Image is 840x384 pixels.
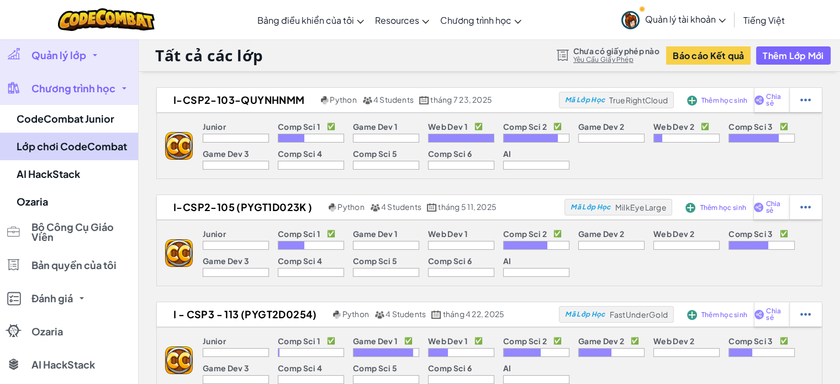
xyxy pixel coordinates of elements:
span: Chia sẻ [765,201,787,214]
span: Chia sẻ [766,93,787,107]
p: Game Dev 2 [578,229,624,238]
p: Junior [203,122,226,131]
p: Comp Sci 1 [278,229,320,238]
img: calendar.svg [431,311,441,319]
span: FastUnderGold [610,309,668,319]
p: Comp Sci 3 [728,336,773,345]
button: Thêm Lớp Mới [756,46,830,65]
p: Comp Sci 2 [503,336,547,345]
span: TrueRightCloud [609,95,668,105]
img: CodeCombat logo [58,8,155,31]
p: Comp Sci 1 [278,122,320,131]
p: ✅ [553,336,562,345]
span: tháng 7 23, 2025 [430,94,492,104]
span: Chương trình học [440,14,511,26]
p: Game Dev 3 [203,364,249,372]
p: Junior [203,229,226,238]
a: Resources [369,5,435,35]
img: MultipleUsers.png [362,96,372,104]
p: Web Dev 1 [428,336,468,345]
img: IconShare_Purple.svg [754,202,763,212]
img: MultipleUsers.png [374,311,384,319]
p: Comp Sci 4 [278,256,322,265]
p: Web Dev 2 [653,122,694,131]
h2: I-CSP2-105 (PYGT1D023K ) [157,199,326,215]
p: Comp Sci 3 [728,229,773,238]
img: IconStudentEllipsis.svg [800,202,811,212]
img: logo [165,132,193,160]
img: IconStudentEllipsis.svg [800,309,811,319]
span: Mã Lớp Học [565,97,605,103]
button: Báo cáo Kết quả [666,46,751,65]
p: ✅ [631,336,639,345]
p: Game Dev 2 [578,122,624,131]
a: Yêu Cầu Giấy Phép [573,55,659,64]
img: IconAddStudents.svg [685,203,695,213]
span: Thêm học sinh [700,204,746,211]
h1: Tất cả các lớp [155,45,263,66]
img: python.png [321,96,329,104]
span: tháng 5 11, 2025 [438,202,496,212]
img: IconShare_Purple.svg [754,95,764,105]
img: IconAddStudents.svg [687,310,697,320]
p: Comp Sci 5 [353,364,397,372]
span: Bản quyền của tôi [31,260,117,270]
p: ✅ [779,122,788,131]
p: ✅ [474,122,483,131]
span: Thêm học sinh [701,312,748,318]
a: Quản lý tài khoản [616,2,731,37]
span: Resources [375,14,419,26]
p: Junior [203,336,226,345]
span: 4 Students [381,202,421,212]
p: Web Dev 2 [653,336,694,345]
p: AI [503,149,511,158]
p: Comp Sci 5 [353,256,397,265]
p: Comp Sci 4 [278,149,322,158]
p: ✅ [553,229,562,238]
h2: I-CSP2-103-Quynhnmm [157,92,318,108]
p: Comp Sci 3 [728,122,773,131]
p: AI [503,256,511,265]
a: Chương trình học [435,5,527,35]
img: python.png [333,311,341,319]
span: Python [342,309,369,319]
span: Python [330,94,356,104]
span: AI HackStack [31,360,95,370]
img: logo [165,346,193,374]
span: Đánh giá [31,293,73,303]
p: Comp Sci 6 [428,364,472,372]
span: Python [337,202,364,212]
p: Web Dev 1 [428,122,468,131]
h2: I - CSP3 - 113 (PYGT2D0254) [157,306,330,323]
p: ✅ [327,122,335,131]
span: Chương trình học [31,83,115,93]
span: Mã Lớp Học [565,311,605,318]
p: Game Dev 1 [353,122,398,131]
p: ✅ [779,229,788,238]
p: Comp Sci 6 [428,256,472,265]
a: I-CSP2-105 (PYGT1D023K ) Python 4 Students tháng 5 11, 2025 [157,199,564,215]
span: Chưa có giấy phép nào [573,46,659,55]
span: Thêm học sinh [701,97,748,104]
p: AI [503,364,511,372]
p: Comp Sci 2 [503,122,547,131]
p: Web Dev 1 [428,229,468,238]
p: ✅ [553,122,562,131]
p: ✅ [327,336,335,345]
span: Ozaria [31,327,63,336]
span: Quản lý lớp [31,50,86,60]
p: Comp Sci 1 [278,336,320,345]
img: IconShare_Purple.svg [754,309,764,319]
a: Bảng điều khiển của tôi [252,5,369,35]
img: avatar [621,11,640,29]
p: ✅ [779,336,788,345]
img: MultipleUsers.png [370,203,380,212]
p: ✅ [701,122,709,131]
p: Web Dev 2 [653,229,694,238]
p: Comp Sci 6 [428,149,472,158]
p: Game Dev 2 [578,336,624,345]
p: Game Dev 3 [203,149,249,158]
img: logo [165,239,193,267]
